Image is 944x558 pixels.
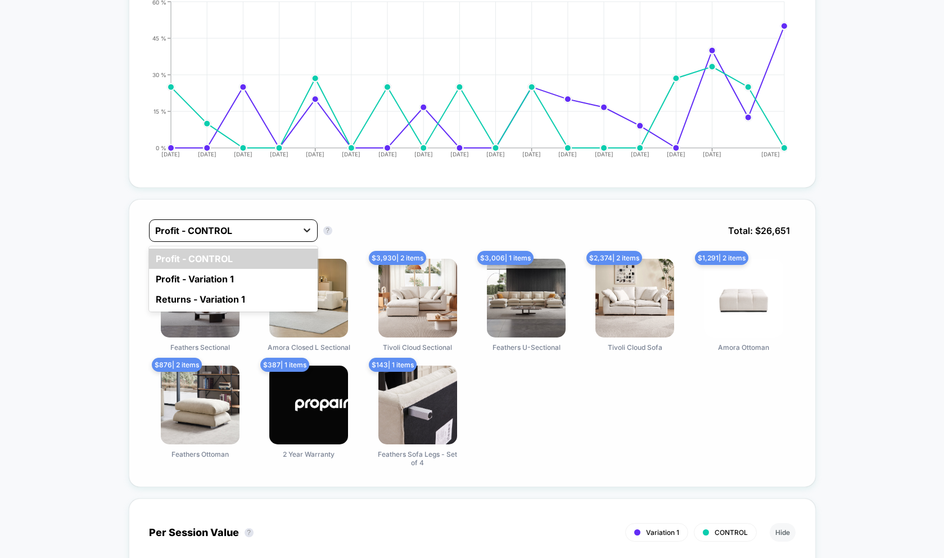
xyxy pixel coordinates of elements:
span: $ 876 | 2 items [152,358,202,372]
span: $ 387 | 1 items [260,358,309,372]
img: Feathers Ottoman [161,366,240,444]
button: Hide [770,523,796,542]
tspan: [DATE] [198,151,216,157]
span: 2 Year Warranty [283,450,335,458]
div: Profit - Variation 1 [149,269,318,289]
tspan: [DATE] [450,151,469,157]
div: Profit - CONTROL [149,249,318,269]
span: Feathers U-Sectional [493,343,561,352]
span: $ 1,291 | 2 items [695,251,748,265]
tspan: [DATE] [631,151,649,157]
tspan: 30 % [152,71,166,78]
button: ? [323,226,332,235]
img: Tivoli Cloud Sectional [378,259,457,337]
span: $ 2,374 | 2 items [586,251,642,265]
img: Feathers U-Sectional [487,259,566,337]
span: Feathers Sectional [170,343,230,352]
span: Total: $ 26,651 [722,219,796,242]
tspan: [DATE] [595,151,613,157]
img: Tivoli Cloud Sofa [595,259,674,337]
tspan: [DATE] [234,151,252,157]
span: CONTROL [715,528,748,537]
span: Tivoli Cloud Sectional [383,343,452,352]
div: Returns - Variation 1 [149,289,318,309]
img: 2 Year Warranty [269,366,348,444]
span: Feathers Sofa Legs - Set of 4 [376,450,460,467]
img: Amora Ottoman [704,259,783,337]
tspan: [DATE] [162,151,180,157]
tspan: [DATE] [761,151,780,157]
tspan: 15 % [153,107,166,114]
tspan: [DATE] [667,151,685,157]
tspan: [DATE] [703,151,721,157]
span: $ 3,006 | 1 items [477,251,534,265]
tspan: [DATE] [522,151,541,157]
tspan: [DATE] [270,151,288,157]
tspan: 45 % [152,34,166,41]
tspan: [DATE] [414,151,433,157]
tspan: [DATE] [558,151,577,157]
button: ? [245,528,254,537]
img: Feathers Sofa Legs - Set of 4 [378,366,457,444]
tspan: [DATE] [378,151,397,157]
tspan: 0 % [156,144,166,151]
span: Feathers Ottoman [171,450,229,458]
span: $ 143 | 1 items [369,358,417,372]
tspan: [DATE] [342,151,360,157]
span: Amora Closed L Sectional [268,343,350,352]
span: $ 3,930 | 2 items [369,251,426,265]
span: Tivoli Cloud Sofa [608,343,662,352]
tspan: [DATE] [306,151,324,157]
tspan: [DATE] [486,151,505,157]
span: Variation 1 [646,528,679,537]
span: Amora Ottoman [718,343,769,352]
